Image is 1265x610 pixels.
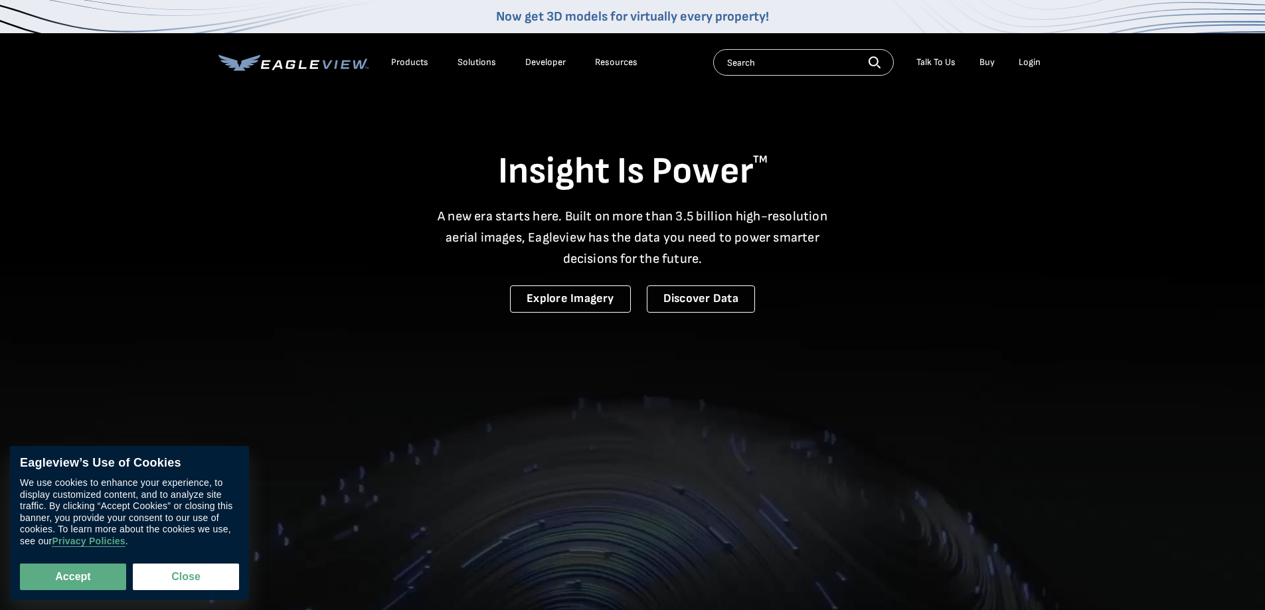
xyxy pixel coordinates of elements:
[430,206,836,269] p: A new era starts here. Built on more than 3.5 billion high-resolution aerial images, Eagleview ha...
[20,477,239,547] div: We use cookies to enhance your experience, to display customized content, and to analyze site tra...
[525,56,566,68] a: Developer
[133,564,239,590] button: Close
[510,285,631,313] a: Explore Imagery
[1019,56,1041,68] div: Login
[753,153,768,166] sup: TM
[916,56,956,68] div: Talk To Us
[20,564,126,590] button: Accept
[391,56,428,68] div: Products
[496,9,769,25] a: Now get 3D models for virtually every property!
[979,56,995,68] a: Buy
[713,49,894,76] input: Search
[218,149,1047,195] h1: Insight Is Power
[647,285,755,313] a: Discover Data
[52,536,125,547] a: Privacy Policies
[458,56,496,68] div: Solutions
[20,456,239,471] div: Eagleview’s Use of Cookies
[595,56,637,68] div: Resources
